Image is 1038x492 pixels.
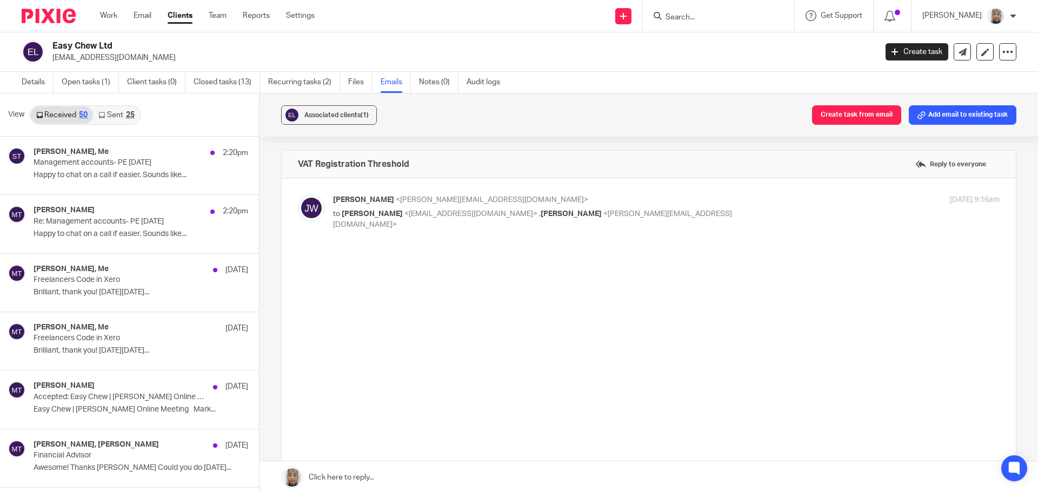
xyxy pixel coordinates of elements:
a: Settings [286,10,315,21]
p: Brilliant, thank you! [DATE][DATE]... [34,288,248,297]
span: Get Support [821,12,862,19]
p: [DATE] [225,323,248,334]
span: [PERSON_NAME] [541,210,602,218]
p: [DATE] [225,440,248,451]
p: [PERSON_NAME] [922,10,982,21]
input: Search [664,13,762,23]
a: Work [100,10,117,21]
a: Closed tasks (13) [194,72,260,93]
h4: [PERSON_NAME], Me [34,323,109,332]
div: 25 [126,111,135,119]
p: [DATE] 9:16am [950,194,1000,206]
p: [DATE] [225,265,248,275]
img: svg%3E [298,194,325,221]
a: Notes (0) [419,72,458,93]
a: Create task [886,43,948,60]
p: Financial Advisor [34,451,205,460]
a: Received50 [31,106,93,124]
img: svg%3E [8,265,25,282]
span: <[EMAIL_ADDRESS][DOMAIN_NAME]> [404,210,537,218]
a: Reports [243,10,270,21]
h4: [PERSON_NAME], Me [34,147,109,157]
a: Details [22,72,54,93]
a: Emails [381,72,411,93]
a: Open tasks (1) [62,72,119,93]
p: Re: Management accounts- PE [DATE] [34,217,205,226]
p: 2:20pm [223,147,248,158]
p: Management accounts- PE [DATE] [34,158,205,167]
label: Reply to everyone [913,156,989,172]
p: [EMAIL_ADDRESS][DOMAIN_NAME] [52,52,869,63]
a: Client tasks (0) [127,72,185,93]
div: 50 [79,111,88,119]
p: Brilliant, thank you! [DATE][DATE]... [34,346,248,355]
img: svg%3E [8,206,25,223]
img: svg%3E [8,381,25,399]
span: [PERSON_NAME] [342,210,403,218]
p: Freelancers Code in Xero [34,275,205,285]
h4: [PERSON_NAME], Me [34,265,109,274]
h4: VAT Registration Threshold [298,159,409,170]
span: <[PERSON_NAME][EMAIL_ADDRESS][DOMAIN_NAME]> [396,196,588,204]
a: Sent25 [93,106,139,124]
img: svg%3E [8,147,25,165]
img: Sara%20Zdj%C4%99cie%20.jpg [987,8,1004,25]
a: Clients [168,10,192,21]
p: Happy to chat on a call if easier. Sounds like... [34,171,248,180]
span: , [539,210,541,218]
span: Associated clients [304,112,369,118]
button: Add email to existing task [909,105,1016,125]
img: svg%3E [22,41,44,63]
a: Email [134,10,151,21]
span: [PERSON_NAME] [333,196,394,204]
p: Happy to chat on a call if easier. Sounds like... [34,230,248,239]
h4: [PERSON_NAME] [34,381,95,390]
a: Team [209,10,227,21]
img: svg%3E [284,107,300,123]
p: Accepted: Easy Chew | [PERSON_NAME] Online Meeting @ [DATE] 2pm - 2:15pm (BST) ([PERSON_NAME][EMA... [34,393,205,402]
p: Awesome! Thanks [PERSON_NAME] Could you do [DATE]... [34,463,248,473]
h4: [PERSON_NAME], [PERSON_NAME] [34,440,159,449]
span: View [8,109,24,120]
p: [DATE] [225,381,248,392]
p: Easy Chew | [PERSON_NAME] Online Meeting Mark... [34,405,248,414]
span: (1) [361,112,369,118]
a: Files [348,72,372,93]
span: to [333,210,340,218]
img: svg%3E [8,440,25,457]
a: Recurring tasks (2) [268,72,340,93]
h2: Easy Chew Ltd [52,41,706,52]
p: 2:20pm [223,206,248,217]
button: Associated clients(1) [281,105,377,125]
img: svg%3E [8,323,25,340]
a: Audit logs [467,72,508,93]
button: Create task from email [812,105,901,125]
p: Freelancers Code in Xero [34,334,205,343]
img: Pixie [22,9,76,23]
h4: [PERSON_NAME] [34,206,95,215]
